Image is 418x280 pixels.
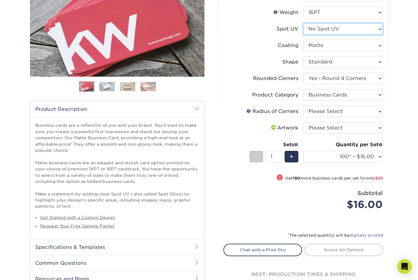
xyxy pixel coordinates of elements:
[99,82,115,91] img: Business Cards 02
[223,244,302,256] a: Chat with a Print Pro
[30,255,204,271] h2: Common Questions
[40,215,115,220] a: Get Started with a Custom Design
[140,82,156,91] img: Business Cards 04
[308,197,383,212] div: $16.00
[293,176,300,180] strong: 150
[35,122,199,209] p: Business cards are a reflection of you and your brand. You'll want to make sure you create a powe...
[282,58,298,66] div: Shape
[30,101,204,117] h2: Product Description
[397,259,412,274] div: Open Intercom Messenger
[375,176,383,180] span: $23
[273,9,298,16] div: Weight
[289,152,293,161] span: +
[252,91,298,99] div: Product Category
[277,25,298,33] div: Spot UV
[288,233,383,238] small: The selected quantity will be
[357,190,383,196] strong: Subtotal
[270,124,298,132] div: Artwork
[366,176,383,180] span: only
[349,233,383,238] a: digitally printed
[304,244,383,256] a: Select All Options
[249,141,298,148] div: Sets
[79,79,94,95] img: Business Cards 01
[285,176,383,182] small: Get more business cards per set for
[40,224,115,228] a: Request Your Free Sample Packet
[255,152,258,161] span: -
[278,42,298,49] div: Coating
[246,108,298,115] div: Radius of Corners
[303,141,383,148] div: Quantity per Set
[279,175,281,181] span: !
[253,75,298,82] div: Rounded Corners
[30,239,204,255] h2: Specifications & Templates
[120,82,135,91] img: Business Cards 03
